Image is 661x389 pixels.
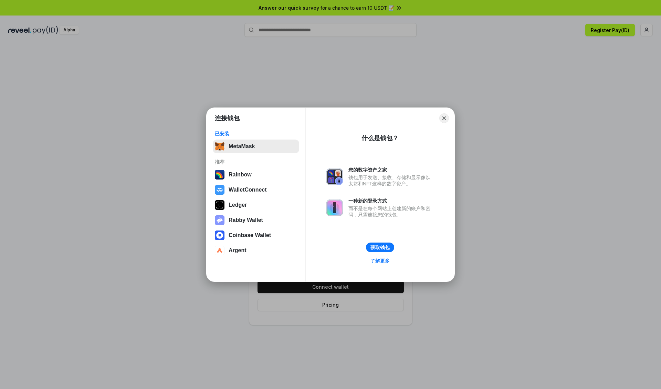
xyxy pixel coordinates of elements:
[229,143,255,150] div: MetaMask
[370,244,390,250] div: 获取钱包
[348,205,434,218] div: 而不是在每个网站上创建新的账户和密码，只需连接您的钱包。
[213,168,299,182] button: Rainbow
[348,198,434,204] div: 一种新的登录方式
[213,183,299,197] button: WalletConnect
[229,247,246,254] div: Argent
[326,168,343,185] img: svg+xml,%3Csvg%20xmlns%3D%22http%3A%2F%2Fwww.w3.org%2F2000%2Fsvg%22%20fill%3D%22none%22%20viewBox...
[326,199,343,216] img: svg+xml,%3Csvg%20xmlns%3D%22http%3A%2F%2Fwww.w3.org%2F2000%2Fsvg%22%20fill%3D%22none%22%20viewBox...
[215,200,224,210] img: svg+xml,%3Csvg%20xmlns%3D%22http%3A%2F%2Fwww.w3.org%2F2000%2Fsvg%22%20width%3D%2228%22%20height%3...
[361,134,399,142] div: 什么是钱包？
[348,174,434,187] div: 钱包用于发送、接收、存储和显示像以太坊和NFT这样的数字资产。
[439,113,449,123] button: Close
[215,215,224,225] img: svg+xml,%3Csvg%20xmlns%3D%22http%3A%2F%2Fwww.w3.org%2F2000%2Fsvg%22%20fill%3D%22none%22%20viewBox...
[215,114,240,122] h1: 连接钱包
[213,198,299,212] button: Ledger
[215,131,297,137] div: 已安装
[215,159,297,165] div: 推荐
[366,243,394,252] button: 获取钱包
[229,217,263,223] div: Rabby Wallet
[229,202,247,208] div: Ledger
[348,167,434,173] div: 您的数字资产之家
[213,140,299,153] button: MetaMask
[213,228,299,242] button: Coinbase Wallet
[215,142,224,151] img: svg+xml,%3Csvg%20fill%3D%22none%22%20height%3D%2233%22%20viewBox%3D%220%200%2035%2033%22%20width%...
[215,170,224,180] img: svg+xml,%3Csvg%20width%3D%22120%22%20height%3D%22120%22%20viewBox%3D%220%200%20120%20120%22%20fil...
[366,256,394,265] a: 了解更多
[229,232,271,238] div: Coinbase Wallet
[229,187,267,193] div: WalletConnect
[215,231,224,240] img: svg+xml,%3Csvg%20width%3D%2228%22%20height%3D%2228%22%20viewBox%3D%220%200%2028%2028%22%20fill%3D...
[215,185,224,195] img: svg+xml,%3Csvg%20width%3D%2228%22%20height%3D%2228%22%20viewBox%3D%220%200%2028%2028%22%20fill%3D...
[370,258,390,264] div: 了解更多
[213,213,299,227] button: Rabby Wallet
[215,246,224,255] img: svg+xml,%3Csvg%20width%3D%2228%22%20height%3D%2228%22%20viewBox%3D%220%200%2028%2028%22%20fill%3D...
[229,172,252,178] div: Rainbow
[213,244,299,257] button: Argent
